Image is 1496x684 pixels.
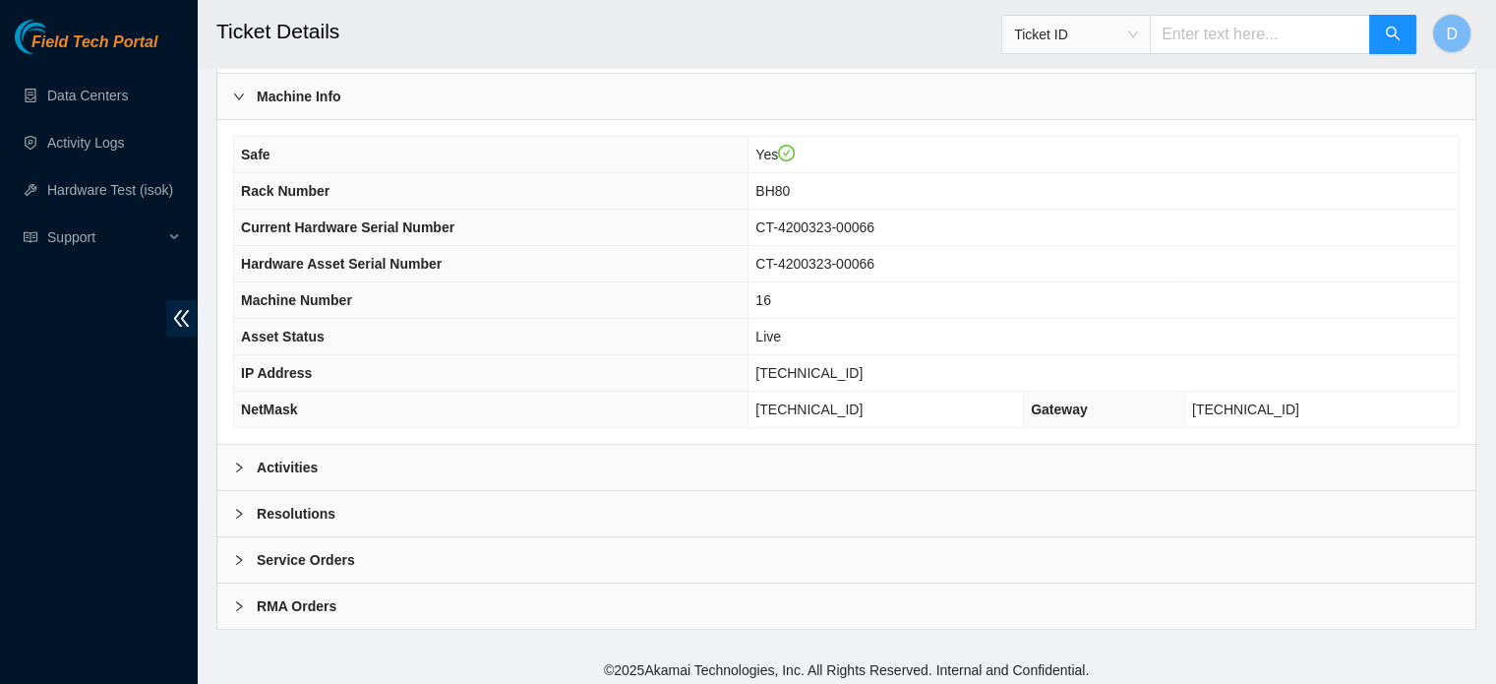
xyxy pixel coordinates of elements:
[217,491,1475,536] div: Resolutions
[257,595,336,617] b: RMA Orders
[233,600,245,612] span: right
[755,219,874,235] span: CT-4200323-00066
[1369,15,1416,54] button: search
[241,147,270,162] span: Safe
[47,88,128,103] a: Data Centers
[47,182,173,198] a: Hardware Test (isok)
[755,183,790,199] span: BH80
[257,457,318,478] b: Activities
[233,508,245,520] span: right
[31,33,157,52] span: Field Tech Portal
[217,445,1475,490] div: Activities
[47,135,125,151] a: Activity Logs
[241,219,454,235] span: Current Hardware Serial Number
[1446,22,1458,46] span: D
[15,35,157,61] a: Akamai TechnologiesField Tech Portal
[257,503,335,525] b: Resolutions
[217,74,1475,119] div: Machine Info
[755,402,863,417] span: [TECHNICAL_ID]
[1385,26,1401,44] span: search
[257,549,355,571] b: Service Orders
[241,292,352,308] span: Machine Number
[1192,402,1299,417] span: [TECHNICAL_ID]
[778,145,796,162] span: check-circle
[755,292,771,308] span: 16
[217,584,1475,629] div: RMA Orders
[1031,402,1088,417] span: Gateway
[241,183,329,199] span: Rack Number
[257,86,341,107] b: Machine Info
[241,256,442,272] span: Hardware Asset Serial Number
[233,554,245,566] span: right
[241,365,312,381] span: IP Address
[15,20,99,54] img: Akamai Technologies
[233,91,245,102] span: right
[47,218,163,257] span: Support
[241,329,325,344] span: Asset Status
[1150,15,1370,54] input: Enter text here...
[241,402,298,417] span: NetMask
[166,300,197,337] span: double-left
[755,329,781,344] span: Live
[755,365,863,381] span: [TECHNICAL_ID]
[24,230,37,244] span: read
[755,147,795,162] span: Yes
[1432,14,1471,53] button: D
[1014,20,1138,49] span: Ticket ID
[217,537,1475,583] div: Service Orders
[233,462,245,473] span: right
[755,256,874,272] span: CT-4200323-00066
